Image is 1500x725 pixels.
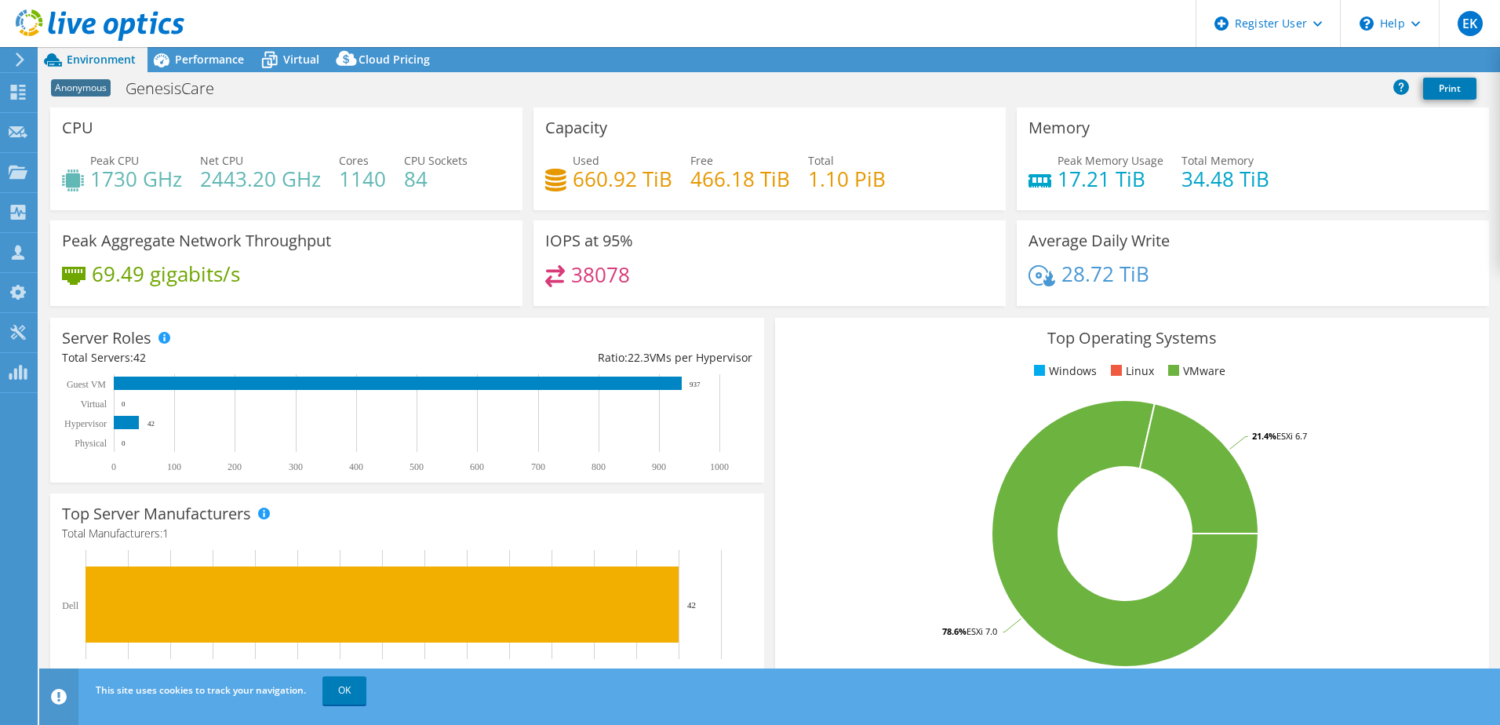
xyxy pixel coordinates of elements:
[1164,362,1225,380] li: VMware
[1458,11,1483,36] span: EK
[652,461,666,472] text: 900
[228,461,242,472] text: 200
[1029,119,1090,137] h3: Memory
[1276,430,1307,442] tspan: ESXi 6.7
[690,153,713,168] span: Free
[283,52,319,67] span: Virtual
[687,600,696,610] text: 42
[1252,430,1276,442] tspan: 21.4%
[167,461,181,472] text: 100
[545,232,633,250] h3: IOPS at 95%
[111,461,116,472] text: 0
[787,330,1477,347] h3: Top Operating Systems
[200,153,243,168] span: Net CPU
[62,330,151,347] h3: Server Roles
[1423,78,1476,100] a: Print
[90,170,182,188] h4: 1730 GHz
[62,232,331,250] h3: Peak Aggregate Network Throughput
[118,80,238,97] h1: GenesisCare
[410,461,424,472] text: 500
[339,170,386,188] h4: 1140
[67,52,136,67] span: Environment
[64,418,107,429] text: Hypervisor
[62,505,251,523] h3: Top Server Manufacturers
[690,170,790,188] h4: 466.18 TiB
[808,170,886,188] h4: 1.10 PiB
[147,420,155,428] text: 42
[62,119,93,137] h3: CPU
[62,349,407,366] div: Total Servers:
[1058,153,1163,168] span: Peak Memory Usage
[1030,362,1097,380] li: Windows
[531,461,545,472] text: 700
[81,399,107,410] text: Virtual
[407,349,752,366] div: Ratio: VMs per Hypervisor
[359,52,430,67] span: Cloud Pricing
[162,526,169,541] span: 1
[1061,265,1149,282] h4: 28.72 TiB
[1181,170,1269,188] h4: 34.48 TiB
[175,52,244,67] span: Performance
[628,350,650,365] span: 22.3
[75,438,107,449] text: Physical
[967,625,997,637] tspan: ESXi 7.0
[349,461,363,472] text: 400
[339,153,369,168] span: Cores
[1360,16,1374,31] svg: \n
[122,439,126,447] text: 0
[289,461,303,472] text: 300
[90,153,139,168] span: Peak CPU
[404,170,468,188] h4: 84
[62,525,752,542] h4: Total Manufacturers:
[470,461,484,472] text: 600
[573,170,672,188] h4: 660.92 TiB
[942,625,967,637] tspan: 78.6%
[573,153,599,168] span: Used
[710,461,729,472] text: 1000
[322,676,366,705] a: OK
[690,381,701,388] text: 937
[404,153,468,168] span: CPU Sockets
[96,683,306,697] span: This site uses cookies to track your navigation.
[133,350,146,365] span: 42
[1029,232,1170,250] h3: Average Daily Write
[1058,170,1163,188] h4: 17.21 TiB
[545,119,607,137] h3: Capacity
[808,153,834,168] span: Total
[592,461,606,472] text: 800
[51,79,111,97] span: Anonymous
[67,379,106,390] text: Guest VM
[62,600,78,611] text: Dell
[1181,153,1254,168] span: Total Memory
[92,265,240,282] h4: 69.49 gigabits/s
[1107,362,1154,380] li: Linux
[200,170,321,188] h4: 2443.20 GHz
[122,400,126,408] text: 0
[571,266,630,283] h4: 38078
